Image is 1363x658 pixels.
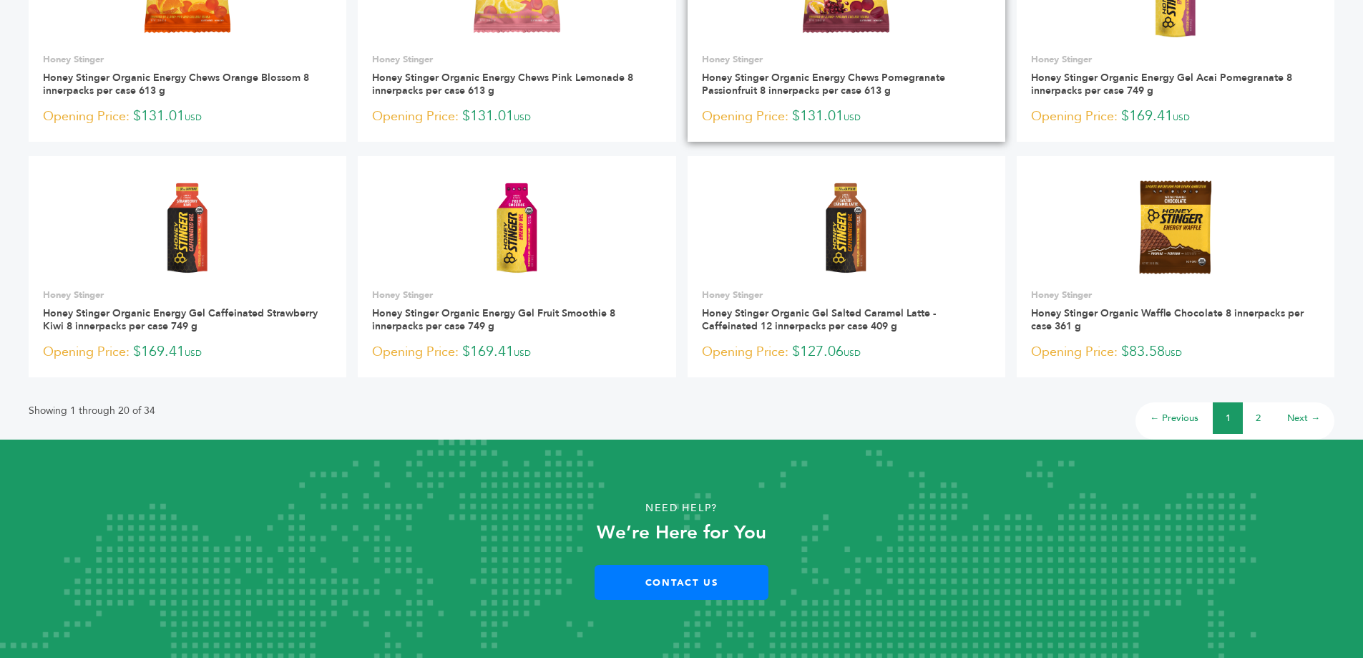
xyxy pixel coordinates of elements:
span: Opening Price: [372,342,459,362]
p: Honey Stinger [372,289,661,301]
a: Honey Stinger Organic Waffle Chocolate 8 innerpacks per case 361 g [1031,306,1304,333]
span: Opening Price: [43,107,130,126]
a: Next → [1287,412,1320,425]
span: USD [844,112,861,123]
p: Honey Stinger [702,289,991,301]
p: $131.01 [43,106,332,127]
span: USD [1165,347,1182,359]
a: ← Previous [1150,412,1198,425]
span: Opening Price: [372,107,459,126]
strong: We’re Here for You [597,520,766,546]
a: Honey Stinger Organic Energy Gel Acai Pomegranate 8 innerpacks per case 749 g [1031,71,1292,97]
span: USD [514,112,531,123]
p: $169.41 [372,342,661,363]
a: Honey Stinger Organic Energy Gel Caffeinated Strawberry Kiwi 8 innerpacks per case 749 g [43,306,318,333]
p: $131.01 [702,106,991,127]
span: USD [514,347,531,359]
a: Honey Stinger Organic Energy Chews Pomegranate Passionfruit 8 innerpacks per case 613 g [702,71,945,97]
span: Opening Price: [702,342,788,362]
p: $131.01 [372,106,661,127]
span: USD [844,347,861,359]
p: Honey Stinger [1031,53,1320,66]
p: $169.41 [43,342,332,363]
a: 1 [1226,412,1231,425]
img: Honey Stinger Organic Energy Gel Caffeinated Strawberry Kiwi 8 innerpacks per case 749 g [136,175,240,279]
img: Honey Stinger Organic Gel Salted Caramel Latte - Caffeinated 12 innerpacks per case 409 g [794,175,898,279]
a: Honey Stinger Organic Energy Chews Pink Lemonade 8 innerpacks per case 613 g [372,71,633,97]
a: Honey Stinger Organic Gel Salted Caramel Latte - Caffeinated 12 innerpacks per case 409 g [702,306,936,333]
a: Contact Us [595,565,768,600]
p: $169.41 [1031,106,1320,127]
span: USD [185,347,202,359]
p: Honey Stinger [43,53,332,66]
p: Honey Stinger [702,53,991,66]
span: Opening Price: [43,342,130,362]
span: Opening Price: [1031,342,1118,362]
img: Honey Stinger Organic Energy Gel Fruit Smoothie 8 innerpacks per case 749 g [465,175,569,279]
p: Showing 1 through 20 of 34 [29,402,155,420]
p: $83.58 [1031,342,1320,363]
p: $127.06 [702,342,991,363]
span: Opening Price: [1031,107,1118,126]
p: Honey Stinger [372,53,661,66]
span: USD [185,112,202,123]
p: Honey Stinger [43,289,332,301]
a: 2 [1256,412,1261,425]
p: Honey Stinger [1031,289,1320,301]
img: Honey Stinger Organic Waffle Chocolate 8 innerpacks per case 361 g [1124,175,1228,279]
a: Honey Stinger Organic Energy Gel Fruit Smoothie 8 innerpacks per case 749 g [372,306,615,333]
a: Honey Stinger Organic Energy Chews Orange Blossom 8 innerpacks per case 613 g [43,71,309,97]
p: Need Help? [68,498,1295,519]
span: Opening Price: [702,107,788,126]
span: USD [1173,112,1190,123]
